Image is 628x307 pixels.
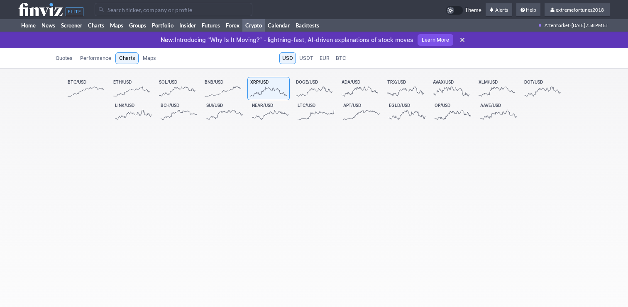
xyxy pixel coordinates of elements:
[65,77,107,100] a: BTC/USD
[176,19,199,32] a: Insider
[95,3,252,16] input: Search
[252,103,273,108] span: NEAR/USD
[115,52,139,64] a: Charts
[387,79,406,84] span: TRX/USD
[18,19,39,32] a: Home
[143,54,156,62] span: Maps
[545,3,610,17] a: extremefortunes2018
[249,100,291,124] a: NEAR/USD
[299,54,313,62] span: USDT
[521,77,564,100] a: DOT/USD
[80,54,111,62] span: Performance
[107,19,126,32] a: Maps
[265,19,293,32] a: Calendar
[56,54,72,62] span: Quotes
[572,19,608,32] span: [DATE] 7:58 PM ET
[242,19,265,32] a: Crypto
[115,103,134,108] span: LINK/USD
[295,100,337,124] a: LTC/USD
[52,52,76,64] a: Quotes
[203,100,246,124] a: SUI/USD
[430,77,472,100] a: AVAX/USD
[247,77,290,100] a: XRP/USD
[149,19,176,32] a: Portfolio
[477,100,520,124] a: AAVE/USD
[202,77,244,100] a: BNB/USD
[465,6,481,15] span: Theme
[435,103,450,108] span: OP/USD
[139,52,159,64] a: Maps
[516,3,540,17] a: Help
[339,77,381,100] a: ADA/USD
[336,54,346,62] span: BTC
[476,77,518,100] a: XLM/USD
[342,79,360,84] span: ADA/USD
[479,79,498,84] span: XLM/USD
[113,79,132,84] span: ETH/USD
[296,79,318,84] span: DOGE/USD
[293,19,322,32] a: Backtests
[386,100,428,124] a: EGLD/USD
[298,103,315,108] span: LTC/USD
[320,54,330,62] span: EUR
[433,79,454,84] span: AVAX/USD
[110,77,153,100] a: ETH/USD
[486,3,512,17] a: Alerts
[161,103,179,108] span: BCH/USD
[343,103,361,108] span: APT/USD
[119,54,135,62] span: Charts
[85,19,107,32] a: Charts
[282,54,293,62] span: USD
[159,79,177,84] span: SOL/USD
[432,100,474,124] a: OP/USD
[446,6,481,15] a: Theme
[524,79,543,84] span: DOT/USD
[199,19,223,32] a: Futures
[206,103,223,108] span: SUI/USD
[418,34,453,46] a: Learn More
[279,52,296,64] a: USD
[161,36,413,44] p: Introducing “Why Is It Moving?” - lightning-fast, AI-driven explanations of stock moves
[39,19,58,32] a: News
[389,103,410,108] span: EGLD/USD
[161,36,175,43] span: New:
[556,7,604,13] span: extremefortunes2018
[156,77,198,100] a: SOL/USD
[384,77,427,100] a: TRX/USD
[205,79,223,84] span: BNB/USD
[293,77,335,100] a: DOGE/USD
[545,19,572,32] span: Aftermarket ·
[58,19,85,32] a: Screener
[340,100,383,124] a: APT/USD
[126,19,149,32] a: Groups
[68,79,86,84] span: BTC/USD
[333,52,349,64] a: BTC
[250,79,269,84] span: XRP/USD
[158,100,200,124] a: BCH/USD
[296,52,316,64] a: USDT
[223,19,242,32] a: Forex
[112,100,154,124] a: LINK/USD
[76,52,115,64] a: Performance
[317,52,332,64] a: EUR
[480,103,501,108] span: AAVE/USD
